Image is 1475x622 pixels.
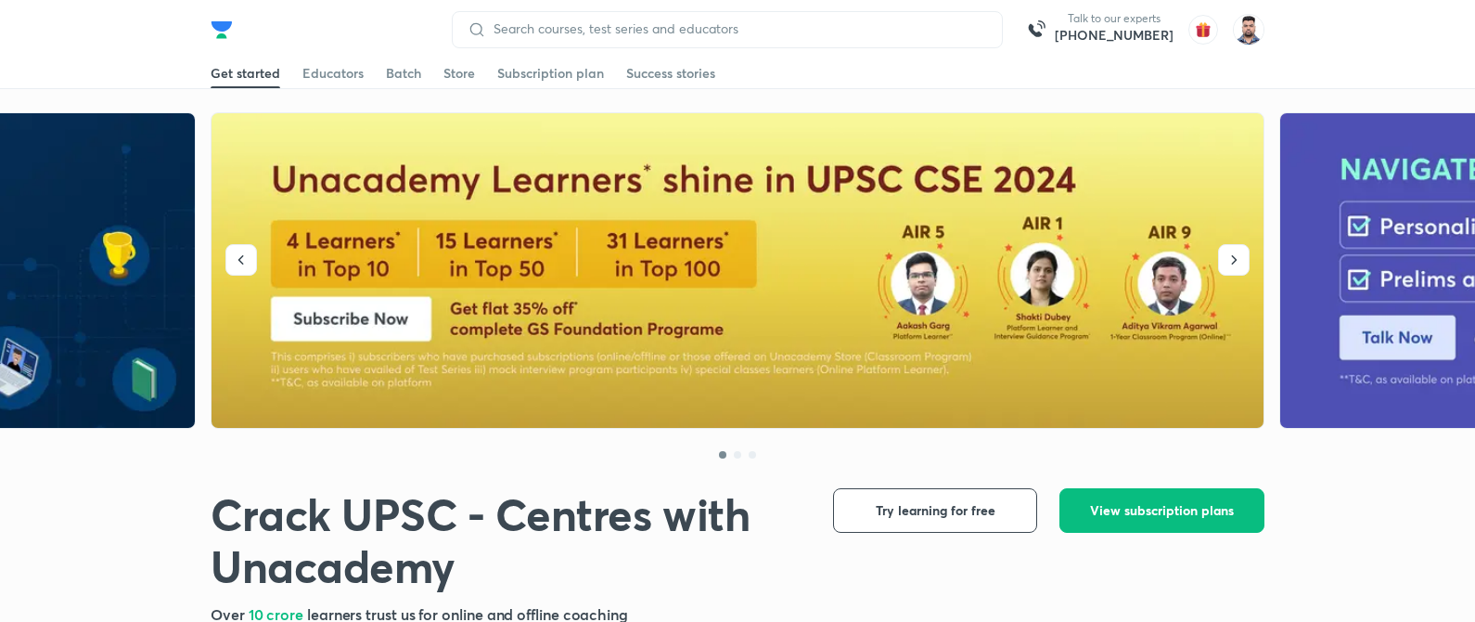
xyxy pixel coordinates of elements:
img: avatar [1188,15,1218,45]
a: Get started [211,58,280,88]
a: [PHONE_NUMBER] [1055,26,1174,45]
a: Batch [386,58,421,88]
img: Maharaj Singh [1233,14,1264,45]
button: Try learning for free [833,488,1037,533]
a: Store [443,58,475,88]
div: Subscription plan [497,64,604,83]
input: Search courses, test series and educators [486,21,987,36]
a: Educators [302,58,364,88]
span: Try learning for free [876,501,995,520]
div: Batch [386,64,421,83]
a: Success stories [626,58,715,88]
div: Store [443,64,475,83]
img: call-us [1018,11,1055,48]
div: Success stories [626,64,715,83]
p: Talk to our experts [1055,11,1174,26]
h1: Crack UPSC - Centres with Unacademy [211,488,803,592]
button: View subscription plans [1059,488,1264,533]
div: Educators [302,64,364,83]
a: Subscription plan [497,58,604,88]
img: Company Logo [211,19,233,41]
span: View subscription plans [1090,501,1234,520]
div: Get started [211,64,280,83]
